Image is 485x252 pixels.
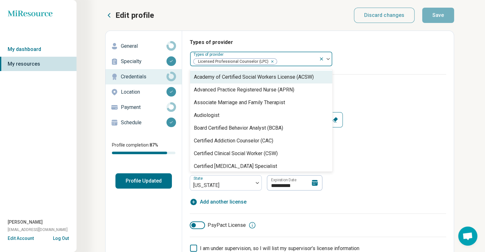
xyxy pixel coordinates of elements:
[150,142,158,148] span: 87 %
[194,86,294,94] div: Advanced Practice Registered Nurse (APRN)
[194,124,283,132] div: Board Certified Behavior Analyst (BCBA)
[121,119,166,126] p: Schedule
[121,58,166,65] p: Specialty
[106,100,182,115] a: Payment
[194,112,219,119] div: Audiologist
[194,59,270,65] span: Licensed Professional Counselor (LPC)
[8,227,68,233] span: [EMAIL_ADDRESS][DOMAIN_NAME]
[200,198,246,206] span: Add another license
[115,10,154,20] p: Edit profile
[200,245,359,251] span: I am under supervision, so I will list my supervisor’s license information
[8,235,34,242] button: Edit Account
[190,198,246,206] button: Add another license
[106,39,182,54] a: General
[106,69,182,84] a: Credentials
[422,8,454,23] button: Save
[112,152,175,154] div: Profile completion
[354,8,415,23] button: Discard changes
[194,99,285,106] div: Associate Marriage and Family Therapist
[53,235,69,240] button: Log Out
[106,84,182,100] a: Location
[8,219,43,226] span: [PERSON_NAME]
[194,137,273,145] div: Certified Addiction Counselor (CAC)
[190,39,446,46] h3: Types of provider
[105,10,154,20] button: Edit profile
[121,73,166,81] p: Credentials
[194,73,314,81] div: Academy of Certified Social Workers License (ACSW)
[115,173,172,189] button: Profile Updated
[194,162,277,170] div: Certified [MEDICAL_DATA] Specialist
[121,88,166,96] p: Location
[106,115,182,130] a: Schedule
[121,104,166,111] p: Payment
[458,227,477,246] div: Open chat
[190,221,246,229] label: PsyPact License
[106,54,182,69] a: Specialty
[194,150,278,157] div: Certified Clinical Social Worker (CSW)
[106,138,182,158] div: Profile completion:
[194,52,225,57] label: Types of provider
[121,42,166,50] p: General
[194,176,204,181] label: State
